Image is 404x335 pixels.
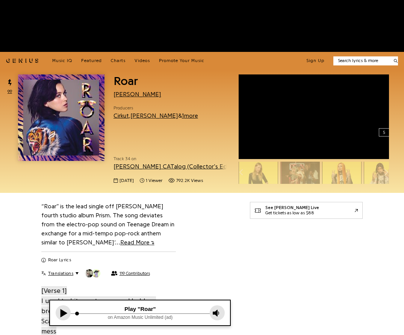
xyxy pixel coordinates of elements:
span: 792,168 views [168,177,203,184]
div: Get tickets as low as $88 [265,211,319,216]
button: 1more [182,112,198,120]
input: Search lyrics & more [333,58,389,64]
span: 792.2K views [176,177,203,184]
a: “Roar” is the lead single off [PERSON_NAME] fourth studio album Prism. The song deviates from the... [41,203,174,246]
a: Music IQ [52,58,72,64]
span: Videos [135,58,150,63]
span: Roar [113,75,138,87]
button: Sign Up [306,58,324,64]
div: , & [113,112,198,120]
a: Charts [111,58,126,64]
span: Translations [48,270,73,276]
span: Track 34 on [113,156,227,162]
span: Featured [81,58,102,63]
button: Translations [41,270,79,276]
a: Promote Your Music [159,58,204,64]
span: Music IQ [52,58,72,63]
div: See [PERSON_NAME] Live [265,205,319,211]
span: 119 Contributors [120,271,150,276]
span: Charts [111,58,126,63]
a: [Verse 1] [41,285,67,296]
span: 1 viewer [140,177,162,184]
a: [PERSON_NAME] [130,113,178,119]
img: Cover art for Roar by Katy Perry [18,74,104,161]
span: [Verse 1] [41,286,67,295]
button: 119 Contributors [85,269,150,278]
span: 99 [8,88,12,95]
iframe: Advertisement [65,9,339,43]
a: [PERSON_NAME] [113,91,161,97]
span: Promote Your Music [159,58,204,63]
a: Featured [81,58,102,64]
span: 5 [383,129,385,135]
iframe: Tonefuse player [50,300,230,325]
span: Producers [113,105,198,111]
h2: Roar Lyrics [48,257,71,263]
a: See [PERSON_NAME] LiveGet tickets as low as $88 [250,202,363,219]
a: [PERSON_NAME] CATalog (Collector’s Edition Boxset) [113,164,266,170]
span: [DATE] [120,177,134,184]
a: Videos [135,58,150,64]
span: Read More [120,240,154,246]
span: 1 viewer [146,177,162,184]
a: Cirkut [113,113,129,119]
